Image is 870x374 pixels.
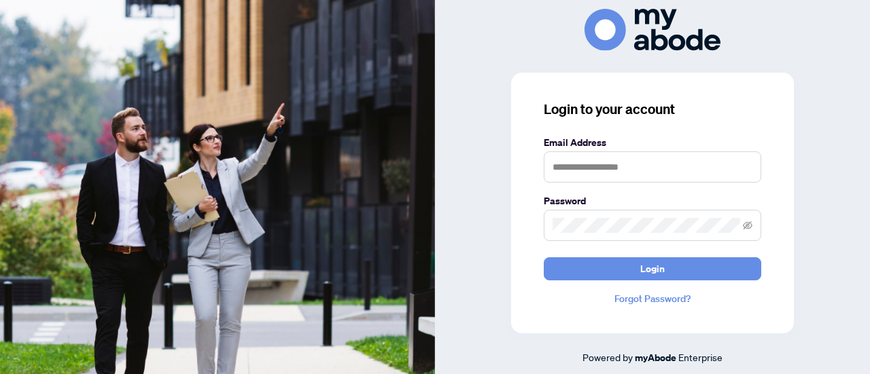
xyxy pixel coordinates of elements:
a: myAbode [635,350,676,365]
span: Enterprise [678,351,723,363]
span: Login [640,258,665,280]
span: Powered by [582,351,633,363]
a: Forgot Password? [544,291,761,306]
img: ma-logo [585,9,720,50]
label: Email Address [544,135,761,150]
h3: Login to your account [544,100,761,119]
label: Password [544,193,761,208]
span: eye-invisible [743,221,752,230]
button: Login [544,257,761,280]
